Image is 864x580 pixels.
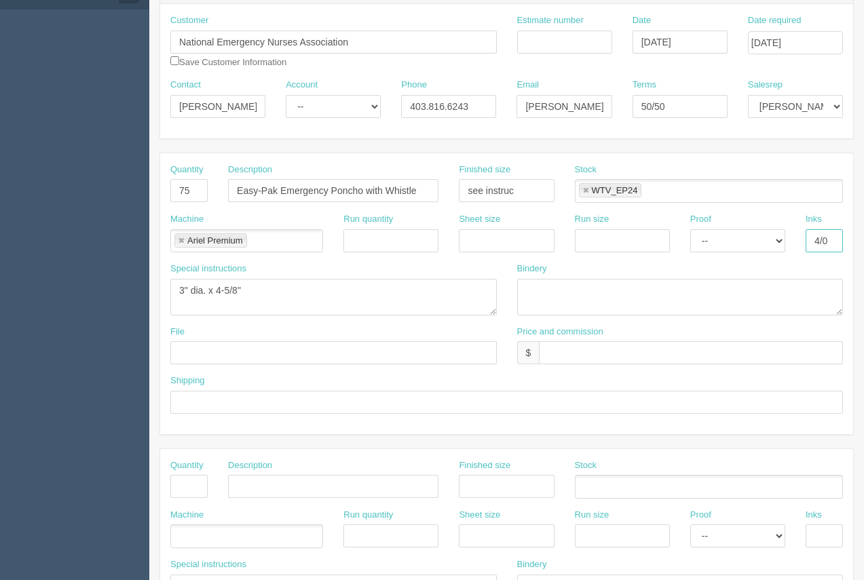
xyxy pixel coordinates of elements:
div: WTV_EP24 [592,186,638,195]
div: Save Customer Information [170,14,497,69]
label: Inks [806,213,822,226]
label: Description [228,163,272,176]
label: Sheet size [459,509,500,522]
label: Terms [633,79,656,92]
div: $ [517,341,540,364]
label: Machine [170,509,204,522]
label: File [170,326,185,339]
label: Quantity [170,163,203,176]
label: Run quantity [343,213,393,226]
label: Stock [575,459,597,472]
div: Ariel Premium [187,236,243,245]
label: Account [286,79,318,92]
label: Stock [575,163,597,176]
label: Machine [170,213,204,226]
label: Bindery [517,263,547,275]
label: Bindery [517,558,547,571]
label: Run size [575,213,609,226]
label: Sheet size [459,213,500,226]
label: Run quantity [343,509,393,522]
input: Enter customer name [170,31,497,54]
label: Special instructions [170,263,246,275]
label: Description [228,459,272,472]
label: Date [633,14,651,27]
label: Special instructions [170,558,246,571]
label: Shipping [170,374,205,387]
label: Proof [690,213,711,226]
label: Finished size [459,163,510,176]
label: Date required [748,14,802,27]
label: Salesrep [748,79,783,92]
label: Estimate number [517,14,584,27]
label: Inks [806,509,822,522]
label: Phone [401,79,427,92]
label: Quantity [170,459,203,472]
label: Finished size [459,459,510,472]
label: Price and commission [517,326,603,339]
label: Proof [690,509,711,522]
label: Customer [170,14,208,27]
label: Email [516,79,539,92]
label: Run size [575,509,609,522]
label: Contact [170,79,201,92]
